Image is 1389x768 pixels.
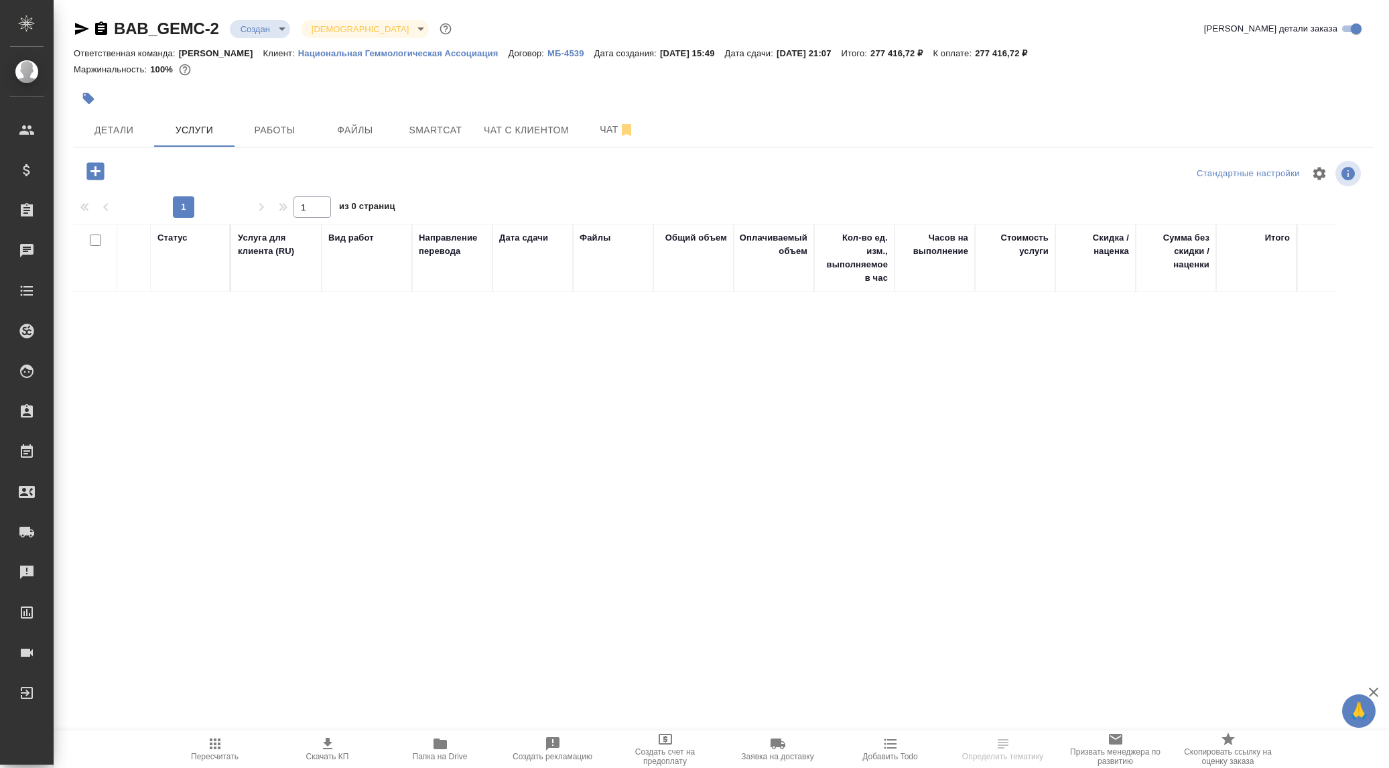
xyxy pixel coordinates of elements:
[157,231,188,245] div: Статус
[660,48,725,58] p: [DATE] 15:49
[1303,157,1335,190] span: Настроить таблицу
[618,122,635,138] svg: Отписаться
[77,157,114,185] button: Добавить услугу
[842,48,870,58] p: Итого:
[93,21,109,37] button: Скопировать ссылку
[419,231,486,258] div: Направление перевода
[901,231,968,258] div: Часов на выполнение
[301,20,429,38] div: Создан
[665,231,727,245] div: Общий объем
[308,23,413,35] button: [DEMOGRAPHIC_DATA]
[179,48,263,58] p: [PERSON_NAME]
[298,48,509,58] p: Национальная Геммологическая Ассоциация
[238,231,315,258] div: Услуга для клиента (RU)
[243,122,307,139] span: Работы
[74,48,179,58] p: Ответственная команда:
[1193,164,1303,184] div: split button
[982,231,1049,258] div: Стоимость услуги
[580,231,610,245] div: Файлы
[777,48,842,58] p: [DATE] 21:07
[74,21,90,37] button: Скопировать ссылку для ЯМессенджера
[437,20,454,38] button: Доп статусы указывают на важность/срочность заказа
[499,231,548,245] div: Дата сдачи
[547,47,594,58] a: МБ-4539
[725,48,777,58] p: Дата сдачи:
[1062,231,1129,258] div: Скидка / наценка
[230,20,290,38] div: Создан
[870,48,933,58] p: 277 416,72 ₽
[403,122,468,139] span: Smartcat
[114,19,219,38] a: BAB_GEMC-2
[821,231,888,285] div: Кол-во ед. изм., выполняемое в час
[74,84,103,113] button: Добавить тэг
[1347,697,1370,725] span: 🙏
[263,48,298,58] p: Клиент:
[150,64,176,74] p: 100%
[82,122,146,139] span: Детали
[933,48,975,58] p: К оплате:
[1265,231,1290,245] div: Итого
[547,48,594,58] p: МБ-4539
[740,231,807,258] div: Оплачиваемый объем
[1204,22,1337,36] span: [PERSON_NAME] детали заказа
[162,122,226,139] span: Услуги
[1342,694,1376,728] button: 🙏
[484,122,569,139] span: Чат с клиентом
[508,48,547,58] p: Договор:
[298,47,509,58] a: Национальная Геммологическая Ассоциация
[1142,231,1209,271] div: Сумма без скидки / наценки
[594,48,660,58] p: Дата создания:
[176,61,194,78] button: 0.00 RUB;
[1335,161,1364,186] span: Посмотреть информацию
[74,64,150,74] p: Маржинальность:
[585,121,649,138] span: Чат
[237,23,274,35] button: Создан
[975,48,1037,58] p: 277 416,72 ₽
[323,122,387,139] span: Файлы
[339,198,395,218] span: из 0 страниц
[328,231,374,245] div: Вид работ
